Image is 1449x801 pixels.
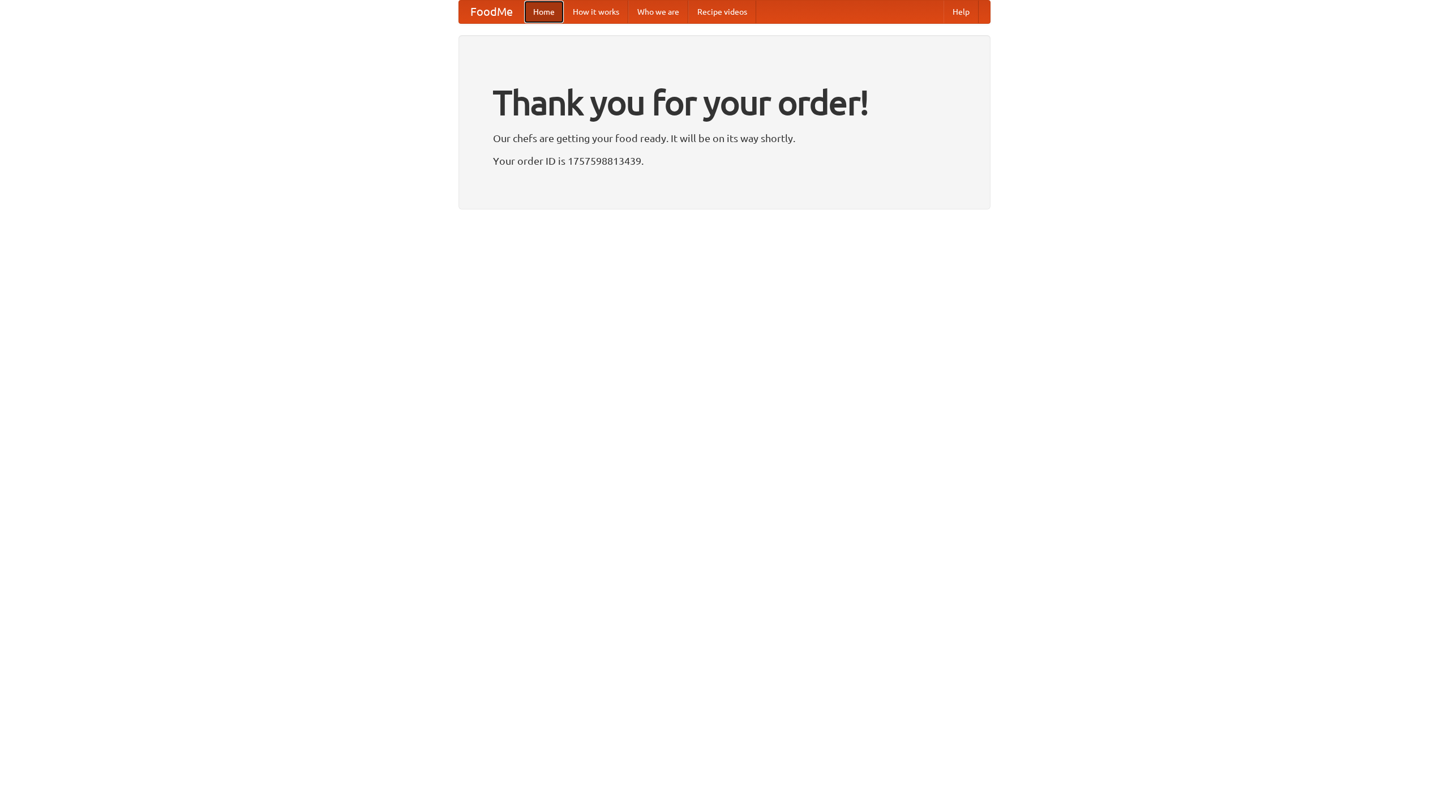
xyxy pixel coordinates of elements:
[493,152,956,169] p: Your order ID is 1757598813439.
[944,1,979,23] a: Help
[688,1,756,23] a: Recipe videos
[493,130,956,147] p: Our chefs are getting your food ready. It will be on its way shortly.
[524,1,564,23] a: Home
[564,1,628,23] a: How it works
[493,75,956,130] h1: Thank you for your order!
[628,1,688,23] a: Who we are
[459,1,524,23] a: FoodMe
